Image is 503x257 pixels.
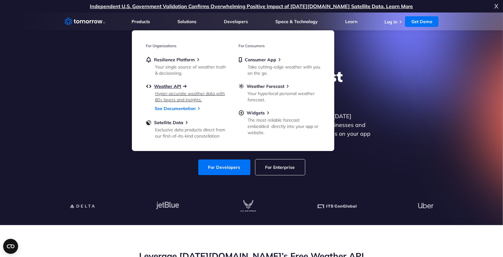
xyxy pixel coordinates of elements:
h3: For Consumers [239,43,320,48]
span: Weather API [154,83,181,89]
a: For Enterprise [255,159,305,175]
a: Weather APIHyper-accurate weather data with 80+ layers and insights. [146,83,227,102]
span: Consumer App [245,57,277,63]
a: Space & Technology [275,19,318,24]
a: See Documentation [155,106,196,111]
div: Your single source of weather truth & decisioning. [155,64,228,76]
div: The most reliable forecast embedded directly into your app or website. [248,117,321,136]
a: For Developers [198,159,250,175]
h3: For Organizations [146,43,227,48]
a: Log In [385,19,397,25]
button: Open CMP widget [3,239,18,254]
img: satellite-data-menu.png [146,120,151,125]
div: Your hyperlocal personal weather forecast. [248,90,321,103]
img: bell.svg [146,57,151,63]
a: Home link [65,17,105,26]
span: Widgets [247,110,265,116]
a: Satellite DataExclusive data products direct from our first-of-its-kind constellation [146,120,227,138]
span: Resilience Platform [154,57,195,63]
p: Get reliable and precise weather data through our free API. Count on [DATE][DOMAIN_NAME] for quic... [131,112,372,147]
img: sun.svg [239,83,244,89]
div: Exclusive data products direct from our first-of-its-kind constellation [155,127,228,139]
a: Resilience PlatformYour single source of weather truth & decisioning. [146,57,227,75]
div: Take cutting-edge weather with you on the go. [248,64,321,76]
img: api.svg [146,83,151,89]
img: plus-circle.svg [239,110,244,116]
img: mobile.svg [239,57,242,63]
div: Hyper-accurate weather data with 80+ layers and insights. [155,90,228,103]
a: Solutions [177,19,196,24]
a: Learn [345,19,357,24]
a: Independent U.S. Government Validation Confirms Overwhelming Positive Impact of [DATE][DOMAIN_NAM... [90,3,413,9]
a: Products [132,19,150,24]
a: Consumer AppTake cutting-edge weather with you on the go. [239,57,320,75]
h1: Explore the World’s Best Weather API [131,67,372,104]
a: Developers [224,19,248,24]
a: WidgetsThe most reliable forecast embedded directly into your app or website. [239,110,320,134]
a: Get Demo [405,16,438,27]
span: Weather Forecast [247,83,285,89]
a: Weather ForecastYour hyperlocal personal weather forecast. [239,83,320,102]
span: Satellite Data [154,120,184,125]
